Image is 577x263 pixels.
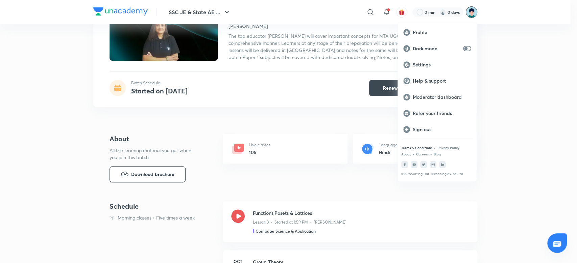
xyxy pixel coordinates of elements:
[434,152,441,156] a: Blog
[413,110,471,116] p: Refer your friends
[398,89,477,105] a: Moderator dashboard
[398,105,477,121] a: Refer your friends
[413,126,471,133] p: Sign out
[437,146,459,150] a: Privacy Policy
[434,145,436,151] div: •
[413,94,471,100] p: Moderator dashboard
[412,151,415,157] div: •
[416,152,429,156] a: Careers
[413,78,471,84] p: Help & support
[401,152,411,156] a: About
[398,24,477,40] a: Profile
[413,62,471,68] p: Settings
[398,57,477,73] a: Settings
[413,46,460,52] p: Dark mode
[430,151,432,157] div: •
[413,29,471,35] p: Profile
[398,73,477,89] a: Help & support
[401,172,473,176] p: © 2025 Sorting Hat Technologies Pvt Ltd
[401,146,432,150] a: Terms & Conditions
